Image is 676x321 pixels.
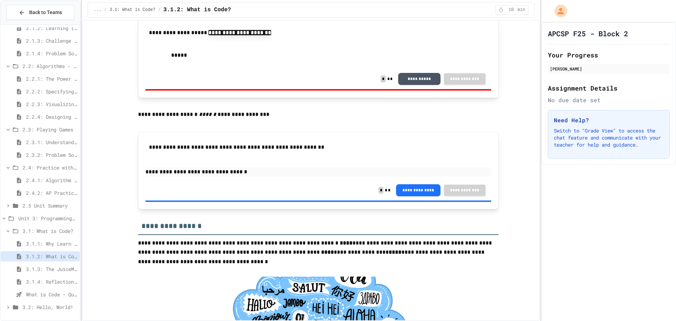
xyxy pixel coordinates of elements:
span: 3.1.1: Why Learn to Program? [26,240,77,247]
span: 2.2: Algorithms - from Pseudocode to Flowcharts [23,62,77,70]
span: 2.4: Practice with Algorithms [23,164,77,171]
span: 3.1: What is Code? [23,227,77,235]
span: 2.1.3: Challenge Problem - The Bridge [26,37,77,44]
span: 2.3: Playing Games [23,126,77,133]
span: 10 [506,7,517,13]
div: [PERSON_NAME] [550,66,668,72]
span: 2.2.3: Visualizing Logic with Flowcharts [26,100,77,108]
h1: APCSP F25 - Block 2 [548,29,628,38]
span: ... [94,7,101,13]
span: 2.3.1: Understanding Games with Flowcharts [26,138,77,146]
span: 2.1.2: Learning to Solve Hard Problems [26,24,77,32]
span: 2.5 Unit Summary [23,202,77,209]
span: What is Code - Quiz [26,291,77,298]
span: 3.1: What is Code? [109,7,155,13]
span: min [518,7,525,13]
span: 3.1.3: The JuiceMind IDE [26,265,77,273]
div: No due date set [548,96,670,104]
span: 2.1.4: Problem Solving Practice [26,50,77,57]
span: 3.1.2: What is Code? [163,6,231,14]
span: / [104,7,107,13]
span: 3.1.2: What is Code? [26,253,77,260]
h3: Need Help? [554,116,664,124]
h2: Your Progress [548,50,670,60]
div: My Account [547,3,569,19]
span: Unit 3: Programming with Python [18,215,77,222]
span: 2.4.1: Algorithm Practice Exercises [26,177,77,184]
span: 2.3.2: Problem Solving Reflection [26,151,77,159]
p: Switch to "Grade View" to access the chat feature and communicate with your teacher for help and ... [554,127,664,148]
span: 3.2: Hello, World! [23,303,77,311]
span: 3.1.4: Reflection - Evolving Technology [26,278,77,285]
span: Back to Teams [29,9,62,16]
h2: Assignment Details [548,83,670,93]
span: 2.2.4: Designing Flowcharts [26,113,77,121]
span: / [158,7,161,13]
span: 2.4.2: AP Practice Questions [26,189,77,197]
span: 2.2.1: The Power of Algorithms [26,75,77,82]
span: 2.2.2: Specifying Ideas with Pseudocode [26,88,77,95]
